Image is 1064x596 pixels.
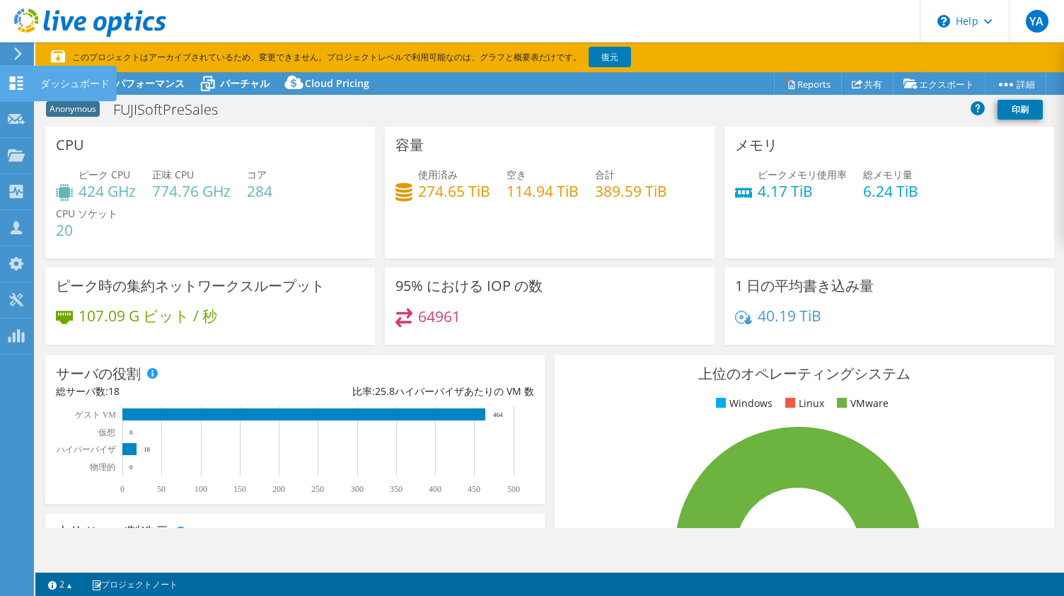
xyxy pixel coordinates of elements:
h3: サーバの役割 [56,366,141,382]
li: Windows [712,396,773,411]
h3: 1 日の平均書き込み量 [735,278,874,294]
h4: 20 [56,222,117,238]
span: 25.8 [375,384,395,398]
span: 空き [507,168,526,181]
span: コア [247,168,267,181]
a: エクスポート [893,73,985,95]
a: 2 [38,575,82,593]
h4: 389.59 TiB [595,183,667,199]
text: 464 [493,411,503,418]
span: 正味 CPU [152,168,194,181]
text: 仮想 [98,428,115,437]
h3: メモリ [735,137,777,153]
h3: 上位のオペレーティングシステム [565,366,1043,382]
h3: 上位サーバ製造元 [56,525,169,540]
text: 200 [272,484,285,494]
div: 比率: ハイパーバイザあたりの VM 数 [295,384,534,399]
h4: 424 GHz [79,183,136,199]
text: ゲスト VM [75,410,117,420]
p: このプロジェクトはアーカイブされているため、変更できません。プロジェクトレベルで利用可能なのは、グラフと概要表だけです。 [51,50,744,65]
text: 350 [390,484,403,494]
text: 100 [195,484,207,494]
h4: 274.65 TiB [418,183,490,199]
a: 印刷 [998,100,1043,120]
a: 詳細 [985,73,1046,95]
text: 0 [129,464,133,471]
h4: 284 [247,183,272,199]
a: Reports [774,73,842,95]
span: 合計 [595,168,615,181]
div: ダッシュボード [33,66,117,101]
text: 250 [311,484,324,494]
text: 300 [351,484,364,494]
svg: \n [937,15,950,28]
h3: ピーク時の集約ネットワークスループット [56,278,325,294]
text: 150 [233,484,246,494]
h3: 95% における IOP の数 [395,278,543,294]
span: YA [1026,10,1048,33]
h3: CPU [56,137,84,153]
h4: 6.24 TiB [863,183,918,199]
a: 復元 [589,47,631,67]
li: Linux [782,396,824,411]
a: プロジェクトノート [81,575,187,593]
h4: 107.09 G ビット / 秒 [79,308,217,323]
text: ハイパーバイザ [56,445,116,454]
span: Anonymous [46,101,100,117]
text: 物理的 [90,462,115,472]
span: 18 [108,384,120,398]
h4: 114.94 TiB [507,183,579,199]
span: ピーク CPU [79,168,130,181]
span: ピークメモリ使用率 [758,168,847,181]
span: 総メモリ量 [863,168,913,181]
text: 500 [507,484,520,494]
text: 450 [468,484,480,494]
text: 18 [144,446,151,453]
span: 使用済み [418,168,458,181]
span: CPU ソケット [56,207,117,220]
span: パフォーマンス [115,76,185,90]
h4: 64961 [418,309,461,324]
text: 0 [120,484,125,494]
span: バーチャル [220,76,270,90]
a: 共有 [841,73,894,95]
div: 総サーバ数: [56,384,295,399]
text: 400 [429,484,441,494]
span: Cloud Pricing [305,76,369,90]
h4: 40.19 TiB [758,308,821,323]
h4: 4.17 TiB [758,183,847,199]
text: 0 [129,429,133,436]
text: 50 [157,484,166,494]
h3: 容量 [395,137,424,153]
li: VMware [833,396,889,411]
h1: FUJISoftPreSales [107,102,240,118]
h4: 774.76 GHz [152,183,231,199]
